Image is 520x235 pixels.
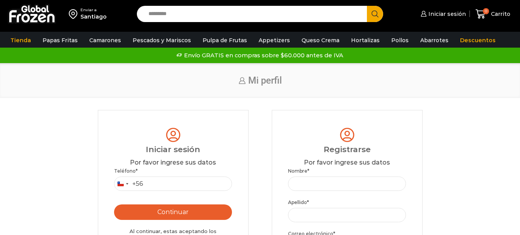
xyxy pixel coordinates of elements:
[7,33,35,48] a: Tienda
[338,126,356,144] img: tabler-icon-user-circle.svg
[489,10,510,18] span: Carrito
[483,8,489,14] span: 0
[474,5,512,23] a: 0 Carrito
[114,167,232,175] label: Teléfono
[255,33,294,48] a: Appetizers
[288,167,406,175] label: Nombre
[416,33,452,48] a: Abarrotes
[129,33,195,48] a: Pescados y Mariscos
[69,7,80,21] img: address-field-icon.svg
[39,33,82,48] a: Papas Fritas
[347,33,384,48] a: Hortalizas
[298,33,343,48] a: Queso Crema
[248,75,282,86] span: Mi perfil
[288,199,406,206] label: Apellido
[114,177,143,190] button: Selected country
[132,179,143,189] div: +56
[114,158,232,167] div: Por favor ingrese sus datos
[367,6,383,22] button: Search button
[80,13,107,21] div: Santiago
[456,33,500,48] a: Descuentos
[199,33,251,48] a: Pulpa de Frutas
[288,144,406,155] div: Registrarse
[387,33,413,48] a: Pollos
[114,144,232,155] div: Iniciar sesión
[80,7,107,13] div: Enviar a
[426,10,466,18] span: Iniciar sesión
[419,6,466,22] a: Iniciar sesión
[85,33,125,48] a: Camarones
[114,204,232,220] button: Continuar
[164,126,182,144] img: tabler-icon-user-circle.svg
[288,158,406,167] div: Por favor ingrese sus datos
